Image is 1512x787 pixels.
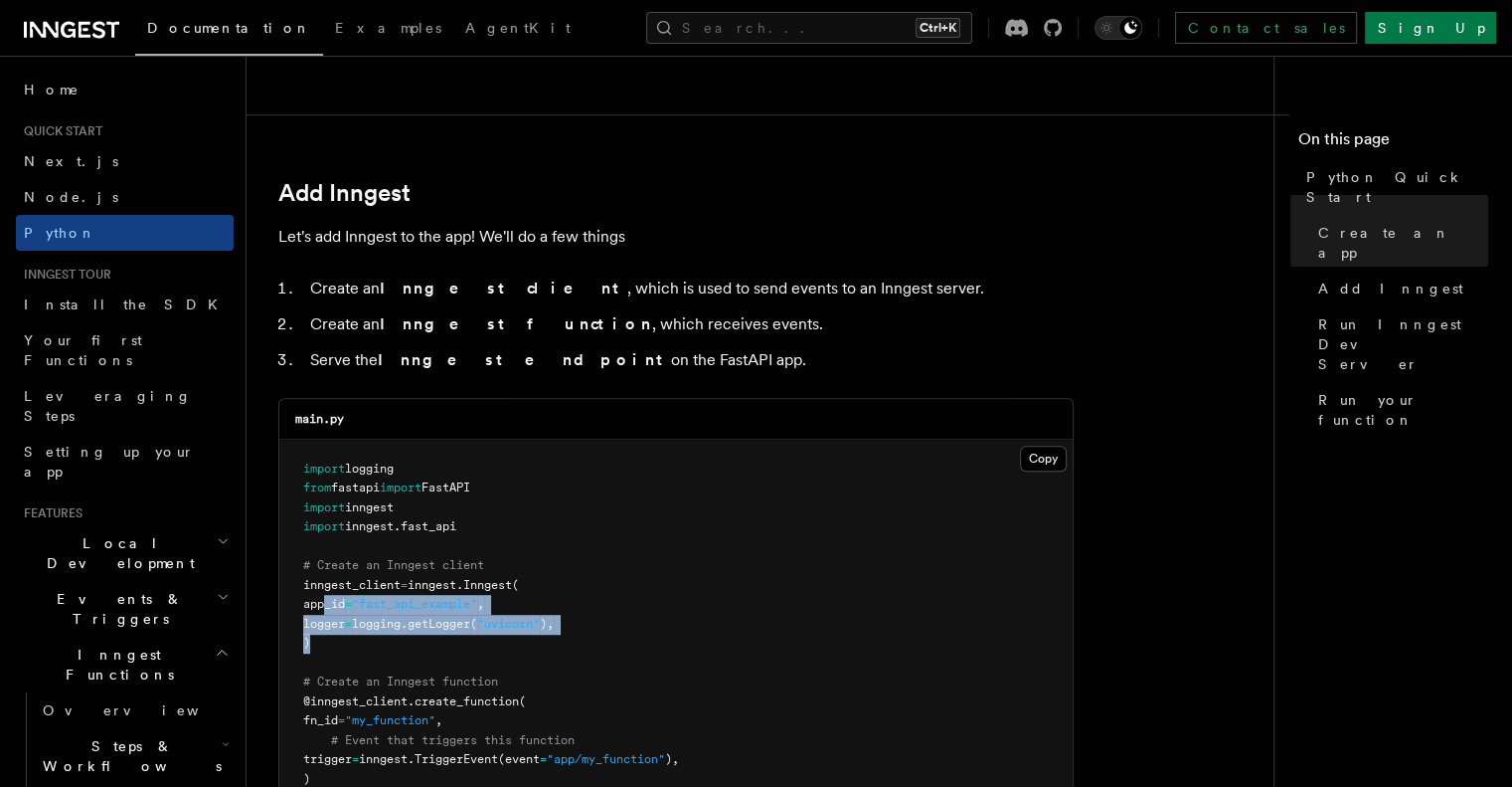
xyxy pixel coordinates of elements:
span: # Create an Inngest client [303,558,484,572]
span: = [540,752,547,766]
span: import [303,462,345,476]
span: @inngest_client [303,694,408,708]
span: getLogger [408,617,470,631]
span: Create an app [1318,223,1488,263]
span: import [303,500,345,514]
a: Examples [323,6,453,54]
span: = [345,597,352,611]
li: Create an , which receives events. [304,310,1074,338]
a: Run Inngest Dev Server [1310,306,1488,382]
span: ) [303,772,310,786]
span: create_function [415,694,519,708]
a: Contact sales [1175,12,1357,44]
span: app_id [303,597,345,611]
a: Your first Functions [16,322,234,378]
a: Documentation [135,6,323,56]
span: # Create an Inngest function [303,675,498,689]
a: Python Quick Start [1298,159,1488,215]
span: inngest [345,519,394,533]
button: Copy [1020,446,1067,472]
span: Features [16,505,83,521]
span: Python [24,225,96,241]
span: Node.js [24,189,118,205]
button: Events & Triggers [16,581,234,637]
a: Home [16,72,234,107]
span: Documentation [147,20,311,36]
a: Sign Up [1365,12,1496,44]
strong: Inngest client [380,279,627,297]
code: main.py [295,412,344,426]
button: Local Development [16,525,234,581]
button: Search...Ctrl+K [646,12,972,44]
span: Overview [43,702,248,718]
a: Run your function [1310,382,1488,438]
span: Add Inngest [1318,279,1463,298]
span: "my_function" [345,713,435,727]
a: Add Inngest [1310,271,1488,306]
span: import [380,481,421,494]
span: Run Inngest Dev Server [1318,314,1488,374]
li: Serve the on the FastAPI app. [304,346,1074,374]
span: inngest. [359,752,415,766]
span: Events & Triggers [16,589,217,629]
span: Examples [335,20,441,36]
span: Setting up your app [24,444,195,480]
span: (event [498,752,540,766]
button: Steps & Workflows [35,728,234,784]
strong: Inngest endpoint [378,350,671,369]
a: Add Inngest [278,179,411,207]
span: logging [345,462,394,476]
span: Inngest [463,578,512,592]
span: Next.js [24,153,118,169]
span: ), [540,617,554,631]
span: = [345,617,352,631]
span: logger [303,617,345,631]
span: inngest_client [303,578,401,592]
span: ( [470,617,477,631]
span: Local Development [16,533,217,573]
strong: Inngest function [380,314,652,333]
span: = [401,578,408,592]
span: ( [512,578,519,592]
span: "app/my_function" [547,752,665,766]
li: Create an , which is used to send events to an Inngest server. [304,275,1074,302]
span: ), [665,752,679,766]
span: trigger [303,752,352,766]
a: Next.js [16,143,234,179]
span: , [435,713,442,727]
span: Run your function [1318,390,1488,430]
span: fastapi [331,481,380,494]
a: Install the SDK [16,287,234,322]
a: Node.js [16,179,234,215]
span: Quick start [16,123,102,139]
span: Inngest Functions [16,645,215,685]
span: fn_id [303,713,338,727]
span: # Event that triggers this function [331,733,575,747]
span: AgentKit [465,20,571,36]
span: Install the SDK [24,296,230,312]
a: Python [16,215,234,251]
span: fast_api [401,519,456,533]
span: = [352,752,359,766]
span: Home [24,80,80,99]
span: Your first Functions [24,332,142,368]
span: . [394,519,401,533]
span: FastAPI [421,481,470,494]
span: "uvicorn" [477,617,540,631]
span: inngest [345,500,394,514]
span: , [477,597,484,611]
span: Inngest tour [16,267,111,283]
span: . [456,578,463,592]
span: inngest [408,578,456,592]
kbd: Ctrl+K [916,18,960,38]
h4: On this page [1298,127,1488,159]
span: "fast_api_example" [352,597,477,611]
span: Python Quick Start [1306,167,1488,207]
span: import [303,519,345,533]
p: Let's add Inngest to the app! We'll do a few things [278,223,1074,251]
span: ( [519,694,526,708]
span: ) [303,636,310,650]
a: Leveraging Steps [16,378,234,434]
span: Steps & Workflows [35,736,222,776]
a: Setting up your app [16,434,234,490]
